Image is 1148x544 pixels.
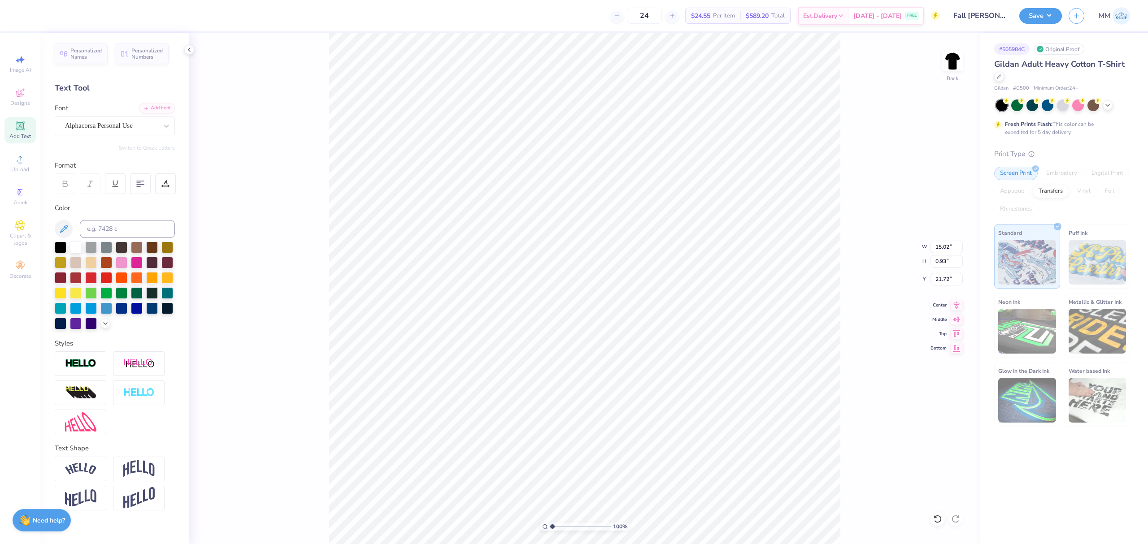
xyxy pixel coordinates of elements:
[1099,185,1120,198] div: Foil
[1086,167,1129,180] div: Digital Print
[746,11,769,21] span: $589.20
[998,366,1049,376] span: Glow in the Dark Ink
[55,203,175,213] div: Color
[994,149,1130,159] div: Print Type
[1005,121,1052,128] strong: Fresh Prints Flash:
[994,185,1030,198] div: Applique
[9,133,31,140] span: Add Text
[55,82,175,94] div: Text Tool
[994,203,1038,216] div: Rhinestones
[994,59,1125,69] span: Gildan Adult Heavy Cotton T-Shirt
[994,85,1009,92] span: Gildan
[853,11,902,21] span: [DATE] - [DATE]
[4,232,36,246] span: Clipart & logos
[947,74,958,82] div: Back
[70,47,102,60] span: Personalized Names
[1034,43,1084,55] div: Original Proof
[771,11,785,21] span: Total
[10,66,31,73] span: Image AI
[1069,366,1110,376] span: Water based Ink
[131,47,163,60] span: Personalized Numbers
[55,443,175,453] div: Text Shape
[691,11,710,21] span: $24.55
[65,412,96,432] img: Free Distort
[65,463,96,475] img: Arc
[9,272,31,280] span: Decorate
[998,378,1056,423] img: Glow in the Dark Ink
[1033,185,1069,198] div: Transfers
[65,386,96,400] img: 3d Illusion
[1069,297,1122,307] span: Metallic & Glitter Ink
[139,103,175,113] div: Add Font
[1069,228,1087,237] span: Puff Ink
[1034,85,1078,92] span: Minimum Order: 24 +
[1071,185,1096,198] div: Vinyl
[1069,240,1126,285] img: Puff Ink
[10,99,30,107] span: Designs
[33,516,65,525] strong: Need help?
[627,8,662,24] input: – –
[123,460,155,477] img: Arch
[907,13,917,19] span: FREE
[1040,167,1083,180] div: Embroidery
[119,144,175,151] button: Switch to Greek Letters
[55,103,68,113] label: Font
[931,316,947,323] span: Middle
[1099,11,1110,21] span: MM
[713,11,735,21] span: Per Item
[1113,7,1130,25] img: Mariah Myssa Salurio
[994,167,1038,180] div: Screen Print
[998,240,1056,285] img: Standard
[931,302,947,308] span: Center
[931,345,947,351] span: Bottom
[55,160,176,171] div: Format
[994,43,1030,55] div: # 505984C
[998,297,1020,307] span: Neon Ink
[998,228,1022,237] span: Standard
[931,331,947,337] span: Top
[123,487,155,509] img: Rise
[1069,378,1126,423] img: Water based Ink
[1005,120,1115,136] div: This color can be expedited for 5 day delivery.
[65,358,96,369] img: Stroke
[613,522,627,531] span: 100 %
[80,220,175,238] input: e.g. 7428 c
[123,358,155,369] img: Shadow
[65,489,96,507] img: Flag
[947,7,1013,25] input: Untitled Design
[13,199,27,206] span: Greek
[998,309,1056,354] img: Neon Ink
[1019,8,1062,24] button: Save
[803,11,837,21] span: Est. Delivery
[1099,7,1130,25] a: MM
[944,52,961,70] img: Back
[123,388,155,398] img: Negative Space
[55,338,175,349] div: Styles
[11,166,29,173] span: Upload
[1013,85,1029,92] span: # G500
[1069,309,1126,354] img: Metallic & Glitter Ink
